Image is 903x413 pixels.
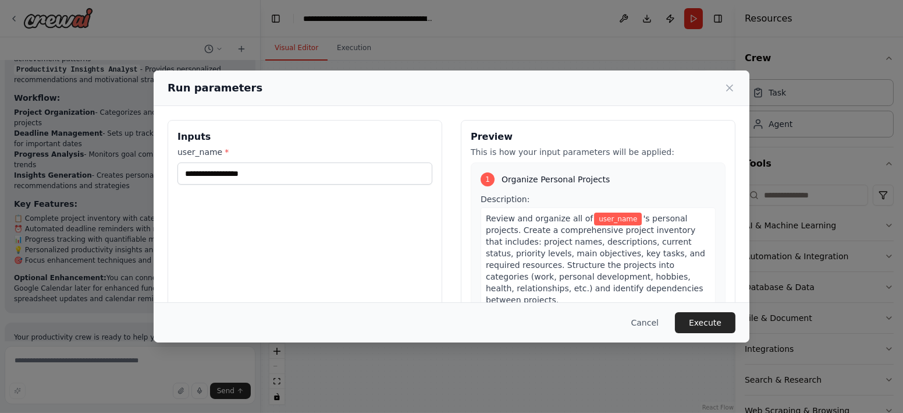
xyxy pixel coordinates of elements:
span: Description: [481,195,529,204]
button: Cancel [622,312,668,333]
button: Execute [675,312,735,333]
p: This is how your input parameters will be applied: [471,146,726,158]
h3: Inputs [177,130,432,144]
div: 1 [481,172,495,186]
span: Organize Personal Projects [502,174,610,185]
h3: Preview [471,130,726,144]
span: Variable: user_name [594,213,642,225]
h2: Run parameters [168,80,262,96]
label: user_name [177,146,432,158]
span: Review and organize all of [486,214,593,223]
